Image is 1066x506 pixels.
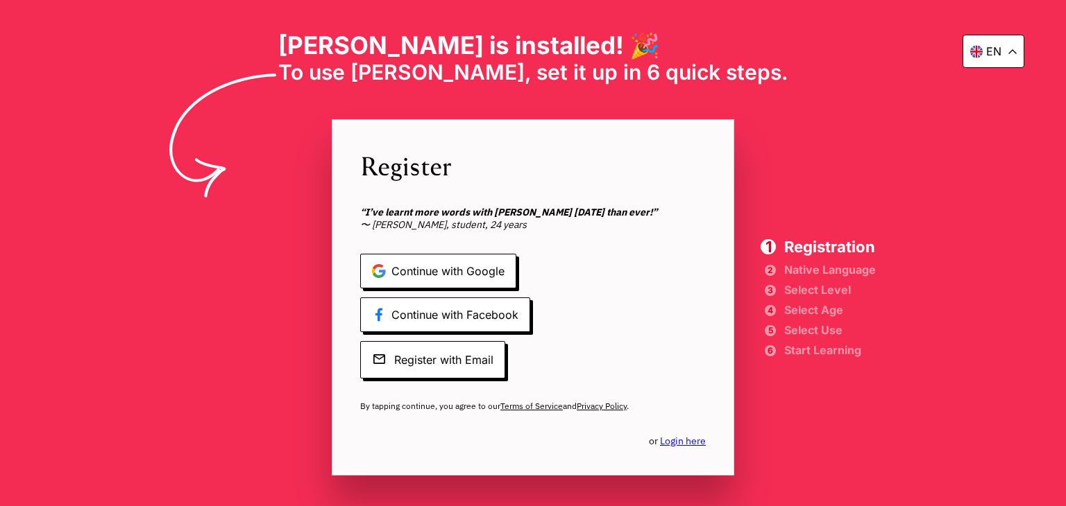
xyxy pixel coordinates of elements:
span: 〜 [PERSON_NAME], student, 24 years [360,206,706,231]
span: Select Use [784,325,876,335]
p: en [986,44,1001,58]
a: Terms of Service [500,401,563,411]
span: Registration [784,239,876,254]
span: Register with Email [360,341,505,378]
span: Continue with Facebook [360,297,530,332]
span: Native Language [784,265,876,274]
span: Continue with Google [360,254,516,288]
span: Start Learning [784,345,876,355]
span: Register [360,148,706,183]
span: To use [PERSON_NAME], set it up in 6 quick steps. [278,60,788,85]
h1: [PERSON_NAME] is installed! 🎉 [278,30,788,60]
span: Select Age [784,305,876,315]
span: or [649,435,706,447]
a: Privacy Policy [577,401,627,411]
a: Login here [660,435,706,447]
span: Select Level [784,285,876,295]
b: “I’ve learnt more words with [PERSON_NAME] [DATE] than ever!” [360,206,657,218]
span: By tapping continue, you agree to our and . [360,401,706,412]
